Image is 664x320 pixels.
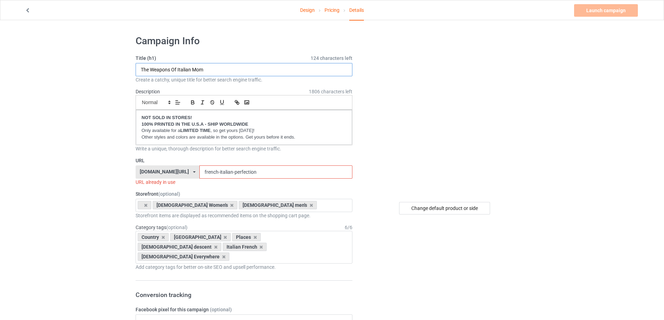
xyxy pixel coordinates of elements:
div: Country [138,233,169,241]
label: Description [136,89,160,94]
div: Places [232,233,261,241]
div: Change default product or side [399,202,490,214]
h1: Campaign Info [136,35,352,47]
label: Category tags [136,224,188,231]
strong: LIMITED TIME [180,128,211,133]
div: Italian French [223,243,267,251]
div: Details [349,0,364,21]
div: [DEMOGRAPHIC_DATA] descent [138,243,221,251]
div: [DEMOGRAPHIC_DATA] men's [239,201,317,209]
div: Create a catchy, unique title for better search engine traffic. [136,76,352,83]
div: [GEOGRAPHIC_DATA] [170,233,231,241]
div: Storefront items are displayed as recommended items on the shopping cart page. [136,212,352,219]
span: (optional) [166,225,188,230]
div: [DOMAIN_NAME][URL] [140,169,189,174]
label: URL [136,157,352,164]
span: 124 characters left [311,55,352,62]
span: (optional) [158,191,180,197]
div: Write a unique, thorough description for better search engine traffic. [136,145,352,152]
label: Storefront [136,190,352,197]
strong: 100% PRINTED IN THE U.S.A - SHIP WORLDWIDE [142,122,248,127]
p: Only available for a , so get yours [DATE]! [142,127,346,134]
span: 1806 characters left [309,88,352,95]
p: Other styles and colors are available in the options. Get yours before it ends. [142,134,346,141]
div: Add category tags for better on-site SEO and upsell performance. [136,264,352,271]
div: URL already in use [136,179,352,186]
span: (optional) [210,307,232,312]
a: Design [300,0,315,20]
label: Title (h1) [136,55,352,62]
label: Facebook pixel for this campaign [136,306,352,313]
strong: NOT SOLD IN STORES! [142,115,192,120]
div: 6 / 6 [345,224,352,231]
a: Pricing [325,0,339,20]
div: [DEMOGRAPHIC_DATA] Women's [153,201,238,209]
div: [DEMOGRAPHIC_DATA] Everywhere [138,252,229,261]
h3: Conversion tracking [136,291,352,299]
